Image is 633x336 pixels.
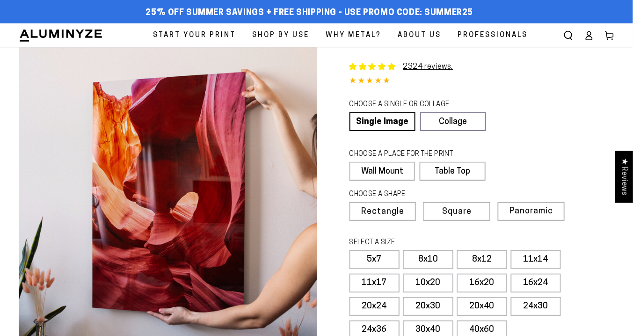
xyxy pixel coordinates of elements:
[361,208,404,216] span: Rectangle
[349,149,477,160] legend: CHOOSE A PLACE FOR THE PRINT
[403,297,453,316] label: 20x30
[458,29,528,42] span: Professionals
[442,208,472,216] span: Square
[558,25,579,46] summary: Search our site
[153,29,236,42] span: Start Your Print
[349,190,479,200] legend: CHOOSE A SHAPE
[326,29,381,42] span: Why Metal?
[403,63,453,71] a: 2324 reviews.
[349,112,415,131] a: Single Image
[349,100,478,110] legend: CHOOSE A SINGLE OR COLLAGE
[457,250,507,269] label: 8x12
[511,274,561,292] label: 16x24
[403,250,453,269] label: 8x10
[615,151,633,203] div: Click to open Judge.me floating reviews tab
[420,162,486,181] label: Table Top
[349,75,615,88] div: 4.85 out of 5.0 stars
[349,274,400,292] label: 11x17
[451,23,535,47] a: Professionals
[146,23,243,47] a: Start Your Print
[349,297,400,316] label: 20x24
[349,250,400,269] label: 5x7
[19,29,103,43] img: Aluminyze
[391,23,448,47] a: About Us
[245,23,316,47] a: Shop By Use
[319,23,388,47] a: Why Metal?
[398,29,441,42] span: About Us
[457,297,507,316] label: 20x40
[403,274,453,292] label: 10x20
[420,112,486,131] a: Collage
[349,238,505,248] legend: SELECT A SIZE
[457,274,507,292] label: 16x20
[146,8,473,18] span: 25% off Summer Savings + Free Shipping - Use Promo Code: SUMMER25
[349,162,415,181] label: Wall Mount
[509,207,553,216] span: Panoramic
[511,250,561,269] label: 11x14
[252,29,309,42] span: Shop By Use
[511,297,561,316] label: 24x30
